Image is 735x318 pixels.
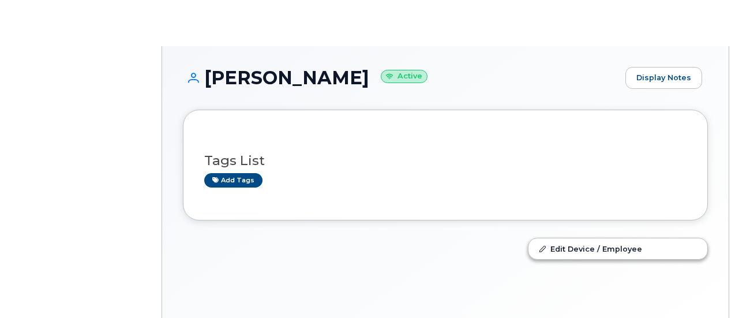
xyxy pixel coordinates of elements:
[528,238,707,259] a: Edit Device / Employee
[183,68,620,88] h1: [PERSON_NAME]
[381,70,427,83] small: Active
[625,67,702,89] a: Display Notes
[204,154,687,168] h3: Tags List
[204,173,262,188] a: Add tags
